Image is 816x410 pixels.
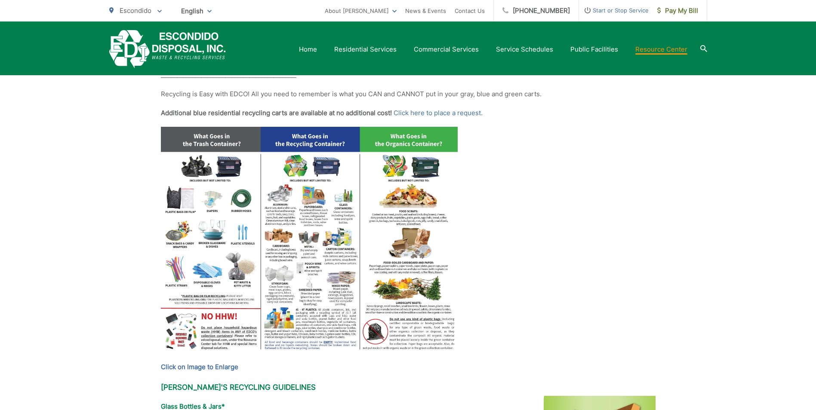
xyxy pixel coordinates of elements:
strong: Click on Image to Enlarge [161,363,238,371]
p: Recycling is Easy with EDCO! All you need to remember is what you CAN and CANNOT put in your gray... [161,89,656,99]
span: English [175,3,218,18]
a: Commercial Services [414,44,479,55]
a: Resource Center [635,44,687,55]
a: Service Schedules [496,44,553,55]
a: EDCD logo. Return to the homepage. [109,30,226,68]
a: About [PERSON_NAME] [325,6,397,16]
a: Contact Us [455,6,485,16]
a: Residential Services [334,44,397,55]
a: Click on Image to Enlarge [161,362,238,372]
h3: [PERSON_NAME]'s Recycling Guidelines [161,383,656,392]
a: Home [299,44,317,55]
a: Click here to place a request. [394,108,483,118]
span: Pay My Bill [657,6,698,16]
span: Escondido [120,6,151,15]
a: News & Events [405,6,446,16]
img: Diagram of what items can be recycled [161,127,458,356]
strong: Additional blue residential recycling carts are available at no additional cost! [161,109,392,117]
a: Public Facilities [570,44,618,55]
